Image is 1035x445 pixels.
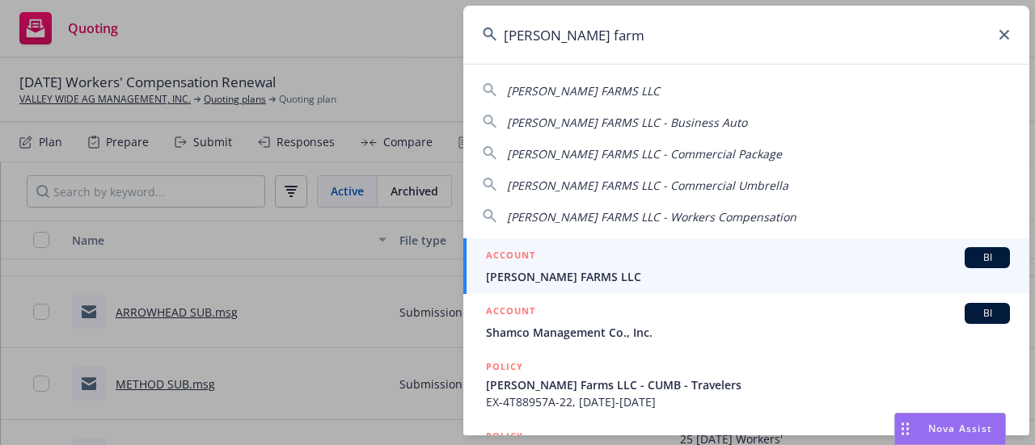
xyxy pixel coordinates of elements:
[486,268,1010,285] span: [PERSON_NAME] FARMS LLC
[894,413,1006,445] button: Nova Assist
[507,115,747,130] span: [PERSON_NAME] FARMS LLC - Business Auto
[928,422,992,435] span: Nova Assist
[507,178,788,193] span: [PERSON_NAME] FARMS LLC - Commercial Umbrella
[486,376,1010,393] span: [PERSON_NAME] Farms LLC - CUMB - Travelers
[463,238,1029,294] a: ACCOUNTBI[PERSON_NAME] FARMS LLC
[463,6,1029,64] input: Search...
[486,247,535,267] h5: ACCOUNT
[486,428,523,444] h5: POLICY
[486,393,1010,410] span: EX-4T88957A-22, [DATE]-[DATE]
[507,146,782,162] span: [PERSON_NAME] FARMS LLC - Commercial Package
[463,350,1029,419] a: POLICY[PERSON_NAME] Farms LLC - CUMB - TravelersEX-4T88957A-22, [DATE]-[DATE]
[463,294,1029,350] a: ACCOUNTBIShamco Management Co., Inc.
[486,359,523,375] h5: POLICY
[486,303,535,322] h5: ACCOUNT
[971,250,1003,265] span: BI
[507,209,796,225] span: [PERSON_NAME] FARMS LLC - Workers Compensation
[507,83,660,99] span: [PERSON_NAME] FARMS LLC
[486,324,1010,341] span: Shamco Management Co., Inc.
[895,414,915,444] div: Drag to move
[971,306,1003,321] span: BI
